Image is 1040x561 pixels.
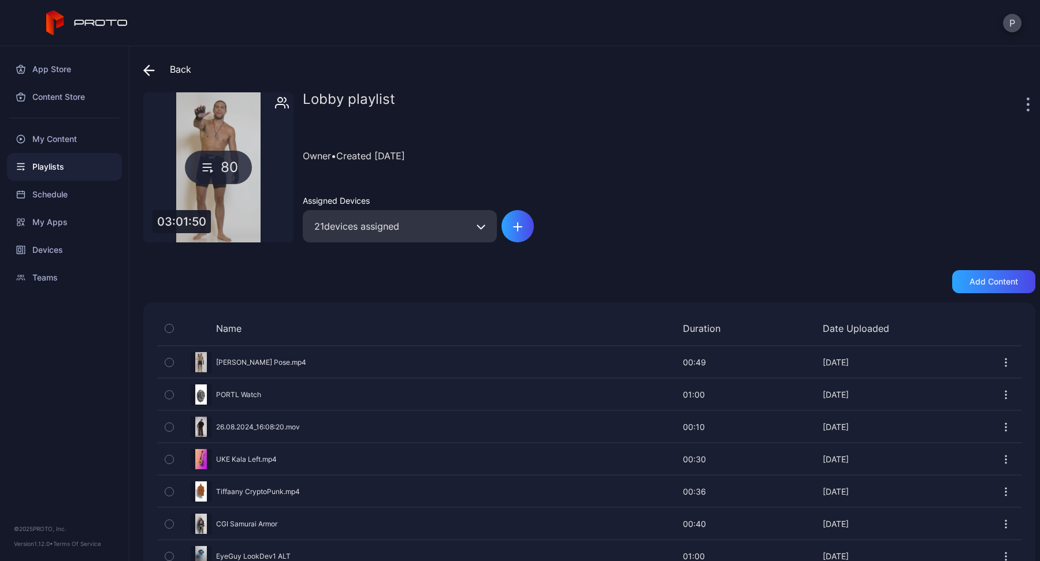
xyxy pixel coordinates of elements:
div: © 2025 PROTO, Inc. [14,524,115,533]
div: Duration [683,323,741,334]
div: 80 [185,151,252,184]
button: P [1003,14,1022,32]
span: Version 1.12.0 • [14,540,53,547]
div: Lobby playlist [303,92,1024,115]
div: Back [143,55,191,83]
div: Owner • Created [DATE] [303,129,1035,182]
div: Date Uploaded [823,323,909,334]
a: App Store [7,55,122,83]
a: Schedule [7,181,122,208]
div: Add content [970,277,1018,286]
a: Playlists [7,153,122,181]
a: My Apps [7,208,122,236]
div: Assigned Devices [303,196,497,205]
a: Teams [7,264,122,291]
a: Devices [7,236,122,264]
a: Terms Of Service [53,540,101,547]
a: Content Store [7,83,122,111]
button: Add content [952,270,1035,293]
a: My Content [7,125,122,153]
div: 21 devices assigned [303,210,497,242]
div: Name [181,323,601,334]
